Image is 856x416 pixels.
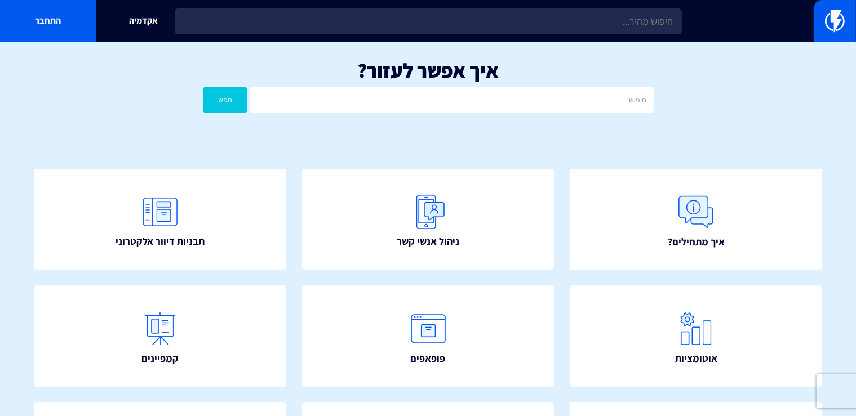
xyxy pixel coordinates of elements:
[570,285,822,387] a: אוטומציות
[302,169,555,270] a: ניהול אנשי קשר
[302,285,555,387] a: פופאפים
[675,351,717,366] span: אוטומציות
[397,234,459,249] span: ניהול אנשי קשר
[34,285,286,387] a: קמפיינים
[203,87,248,113] button: חפש
[668,235,725,249] span: איך מתחילים?
[34,169,286,270] a: תבניות דיוור אלקטרוני
[141,351,179,366] span: קמפיינים
[570,169,822,270] a: איך מתחילים?
[17,59,839,82] h1: איך אפשר לעזור?
[116,234,205,249] span: תבניות דיוור אלקטרוני
[411,351,446,366] span: פופאפים
[175,8,682,34] input: חיפוש מהיר...
[250,87,653,113] input: חיפוש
